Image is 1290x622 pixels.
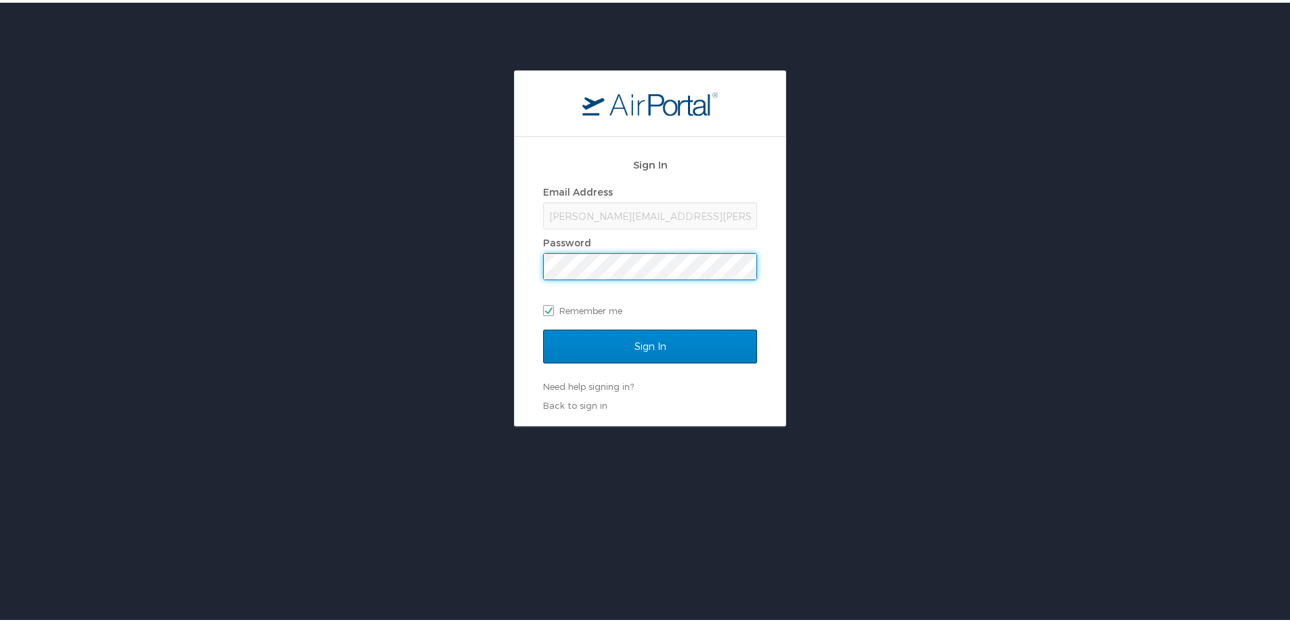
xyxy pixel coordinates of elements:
h2: Sign In [543,154,757,170]
label: Email Address [543,183,613,195]
img: logo [582,89,718,113]
label: Password [543,234,591,246]
a: Back to sign in [543,397,607,408]
a: Need help signing in? [543,378,634,389]
input: Sign In [543,327,757,361]
label: Remember me [543,298,757,318]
